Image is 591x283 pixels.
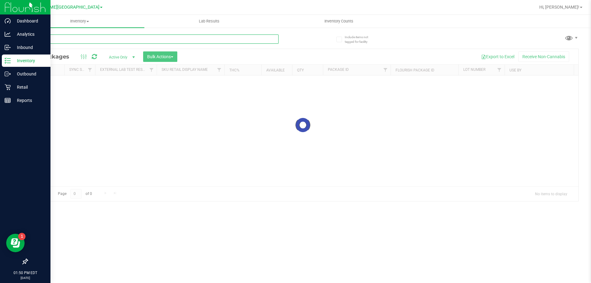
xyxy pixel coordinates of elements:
a: Inventory [15,15,144,28]
iframe: Resource center [6,234,25,252]
p: Retail [11,83,48,91]
span: [PERSON_NAME][GEOGRAPHIC_DATA] [23,5,99,10]
inline-svg: Inventory [5,58,11,64]
inline-svg: Inbound [5,44,11,51]
p: Dashboard [11,17,48,25]
span: Lab Results [191,18,228,24]
a: Lab Results [144,15,274,28]
span: Include items not tagged for facility [345,35,376,44]
span: Hi, [PERSON_NAME]! [539,5,579,10]
inline-svg: Dashboard [5,18,11,24]
a: Inventory Counts [274,15,404,28]
p: Reports [11,97,48,104]
inline-svg: Retail [5,84,11,90]
p: Analytics [11,30,48,38]
inline-svg: Outbound [5,71,11,77]
span: Inventory Counts [316,18,362,24]
inline-svg: Reports [5,97,11,103]
input: Search Package ID, Item Name, SKU, Lot or Part Number... [27,34,279,44]
p: [DATE] [3,276,48,280]
p: Inbound [11,44,48,51]
inline-svg: Analytics [5,31,11,37]
p: 01:50 PM EDT [3,270,48,276]
iframe: Resource center unread badge [18,233,26,240]
span: Inventory [15,18,144,24]
p: Outbound [11,70,48,78]
p: Inventory [11,57,48,64]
